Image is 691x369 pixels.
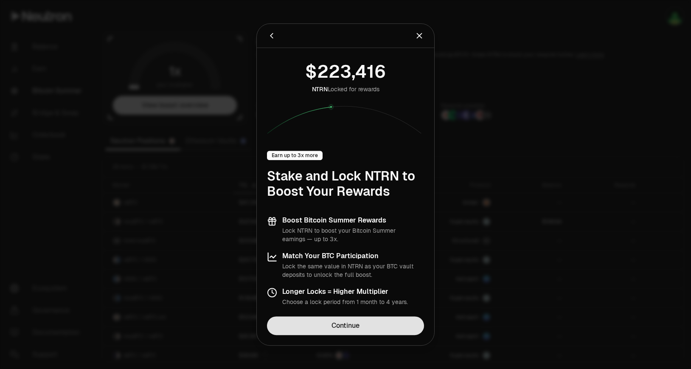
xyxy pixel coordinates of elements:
p: Lock NTRN to boost your Bitcoin Summer earnings — up to 3x. [282,226,424,243]
button: Close [415,30,424,42]
p: Lock the same value in NTRN as your BTC vault deposits to unlock the full boost. [282,262,424,279]
p: Choose a lock period from 1 month to 4 years. [282,298,408,306]
h3: Match Your BTC Participation [282,252,424,260]
span: NTRN [312,85,328,93]
h3: Boost Bitcoin Summer Rewards [282,216,424,225]
button: Back [267,30,276,42]
h1: Stake and Lock NTRN to Boost Your Rewards [267,169,424,199]
div: Locked for rewards [312,85,379,93]
div: Earn up to 3x more [267,151,323,160]
a: Continue [267,316,424,335]
h3: Longer Locks = Higher Multiplier [282,287,408,296]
